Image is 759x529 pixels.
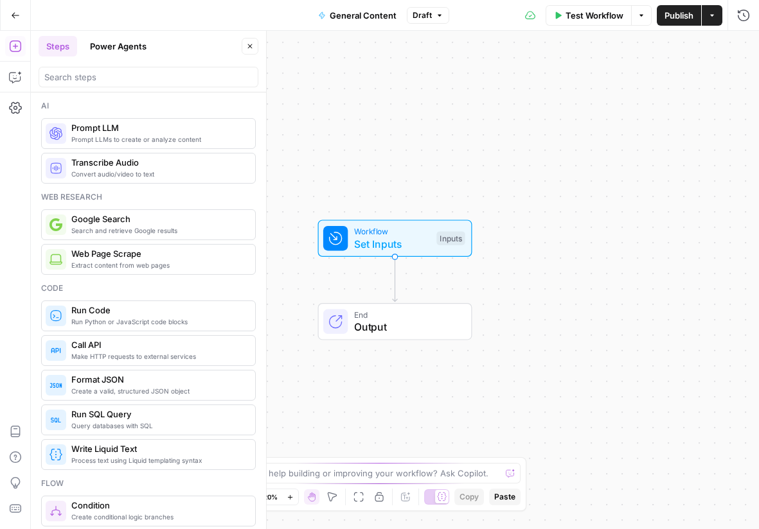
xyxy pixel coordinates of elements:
[354,319,459,334] span: Output
[71,338,245,351] span: Call API
[71,212,245,225] span: Google Search
[71,156,245,169] span: Transcribe Audio
[71,442,245,455] span: Write Liquid Text
[44,71,253,83] input: Search steps
[436,231,465,245] div: Inputs
[82,36,154,56] button: Power Agents
[41,478,256,489] div: Flow
[665,9,693,22] span: Publish
[71,455,245,465] span: Process text using Liquid templating syntax
[71,351,245,361] span: Make HTTP requests to external services
[566,9,623,22] span: Test Workflow
[454,489,484,505] button: Copy
[460,491,479,503] span: Copy
[71,317,245,327] span: Run Python or JavaScript code blocks
[413,10,432,21] span: Draft
[71,169,245,179] span: Convert audio/video to text
[330,9,397,22] span: General Content
[41,282,256,294] div: Code
[489,489,521,505] button: Paste
[657,5,701,26] button: Publish
[354,225,431,238] span: Workflow
[494,491,515,503] span: Paste
[71,408,245,421] span: Run SQL Query
[39,36,77,56] button: Steps
[393,257,397,302] g: Edge from start to end
[260,492,278,502] span: 120%
[71,421,245,431] span: Query databases with SQL
[407,7,449,24] button: Draft
[276,220,515,257] div: WorkflowSet InputsInputs
[71,260,245,270] span: Extract content from web pages
[41,191,256,203] div: Web research
[71,512,245,522] span: Create conditional logic branches
[546,5,631,26] button: Test Workflow
[71,499,245,512] span: Condition
[71,225,245,236] span: Search and retrieve Google results
[354,236,431,252] span: Set Inputs
[71,304,245,317] span: Run Code
[71,121,245,134] span: Prompt LLM
[41,100,256,112] div: Ai
[71,247,245,260] span: Web Page Scrape
[276,303,515,340] div: EndOutput
[71,373,245,386] span: Format JSON
[354,308,459,320] span: End
[71,134,245,144] span: Prompt LLMs to create or analyze content
[310,5,404,26] button: General Content
[71,386,245,396] span: Create a valid, structured JSON object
